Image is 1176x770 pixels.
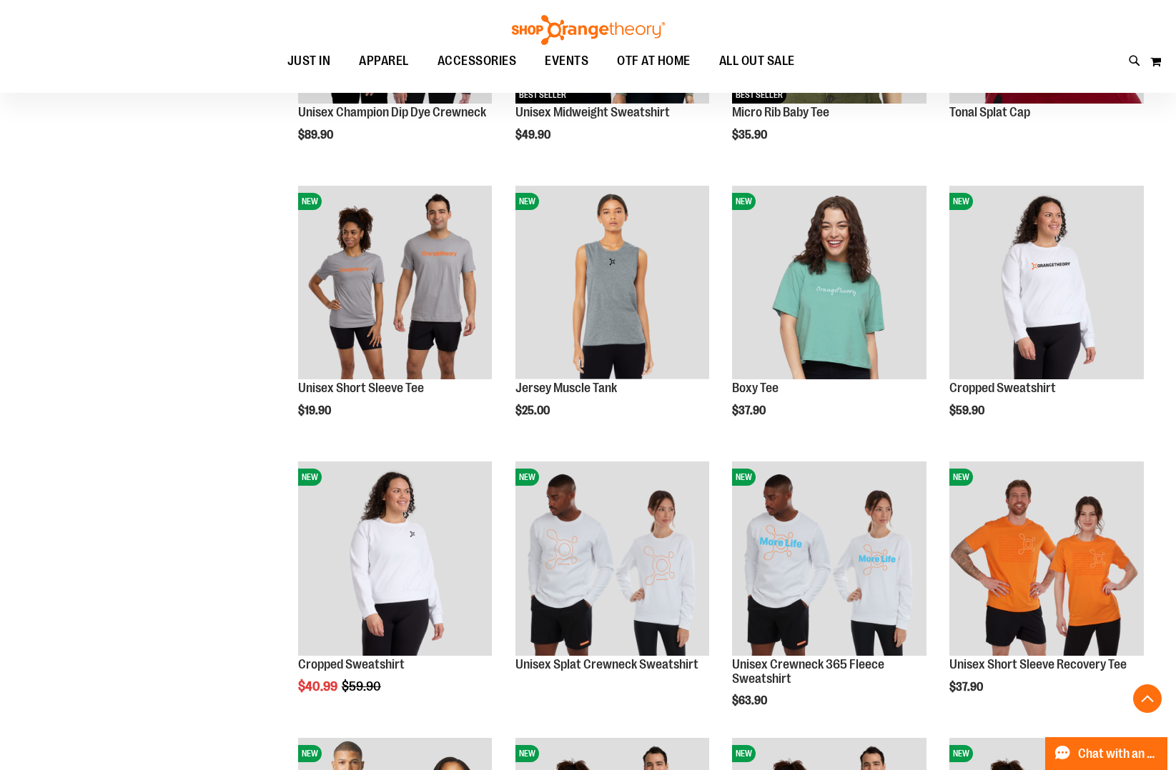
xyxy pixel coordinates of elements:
[732,381,779,395] a: Boxy Tee
[515,86,570,104] span: BEST SELLER
[515,461,710,658] a: Unisex Splat Crewneck SweatshirtNEW
[342,679,383,694] span: $59.90
[942,454,1151,729] div: product
[732,105,829,119] a: Micro Rib Baby Tee
[617,45,691,77] span: OTF AT HOME
[515,186,710,382] a: Jersey Muscle TankNEW
[515,461,710,656] img: Unisex Splat Crewneck Sweatshirt
[732,186,927,380] img: Boxy Tee
[545,45,588,77] span: EVENTS
[298,657,405,671] a: Cropped Sweatshirt
[508,179,717,454] div: product
[298,404,333,417] span: $19.90
[949,381,1056,395] a: Cropped Sweatshirt
[732,129,769,141] span: $35.90
[732,193,756,210] span: NEW
[949,404,987,417] span: $59.90
[949,469,973,486] span: NEW
[515,105,670,119] a: Unisex Midweight Sweatshirt
[515,404,552,417] span: $25.00
[298,679,340,694] span: $40.99
[949,105,1030,119] a: Tonal Splat Cap
[515,129,553,141] span: $49.90
[1045,737,1168,770] button: Chat with an Expert
[298,193,322,210] span: NEW
[732,461,927,658] a: Unisex Crewneck 365 Fleece SweatshirtNEW
[298,461,493,658] a: Front facing view of Cropped SweatshirtNEW
[732,745,756,762] span: NEW
[942,179,1151,454] div: product
[510,15,667,45] img: Shop Orangetheory
[732,186,927,382] a: Boxy TeeNEW
[515,745,539,762] span: NEW
[1133,684,1162,713] button: Back To Top
[298,105,486,119] a: Unisex Champion Dip Dye Crewneck
[291,179,500,454] div: product
[291,454,500,729] div: product
[949,461,1144,656] img: Unisex Short Sleeve Recovery Tee
[949,193,973,210] span: NEW
[298,129,335,141] span: $89.90
[298,461,493,656] img: Front facing view of Cropped Sweatshirt
[732,461,927,656] img: Unisex Crewneck 365 Fleece Sweatshirt
[298,186,493,382] a: Unisex Short Sleeve TeeNEW
[732,657,884,686] a: Unisex Crewneck 365 Fleece Sweatshirt
[732,404,768,417] span: $37.90
[1078,747,1159,761] span: Chat with an Expert
[732,694,769,707] span: $63.90
[949,745,973,762] span: NEW
[949,461,1144,658] a: Unisex Short Sleeve Recovery TeeNEW
[732,86,786,104] span: BEST SELLER
[359,45,409,77] span: APPAREL
[515,193,539,210] span: NEW
[515,469,539,486] span: NEW
[438,45,517,77] span: ACCESSORIES
[725,454,934,744] div: product
[949,186,1144,382] a: Front of 2024 Q3 Balanced Basic Womens Cropped SweatshirtNEW
[949,186,1144,380] img: Front of 2024 Q3 Balanced Basic Womens Cropped Sweatshirt
[298,469,322,486] span: NEW
[949,681,985,694] span: $37.90
[949,657,1127,671] a: Unisex Short Sleeve Recovery Tee
[515,186,710,380] img: Jersey Muscle Tank
[515,381,617,395] a: Jersey Muscle Tank
[298,745,322,762] span: NEW
[298,186,493,380] img: Unisex Short Sleeve Tee
[732,469,756,486] span: NEW
[298,381,424,395] a: Unisex Short Sleeve Tee
[508,454,717,694] div: product
[719,45,795,77] span: ALL OUT SALE
[515,657,698,671] a: Unisex Splat Crewneck Sweatshirt
[725,179,934,454] div: product
[287,45,331,77] span: JUST IN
